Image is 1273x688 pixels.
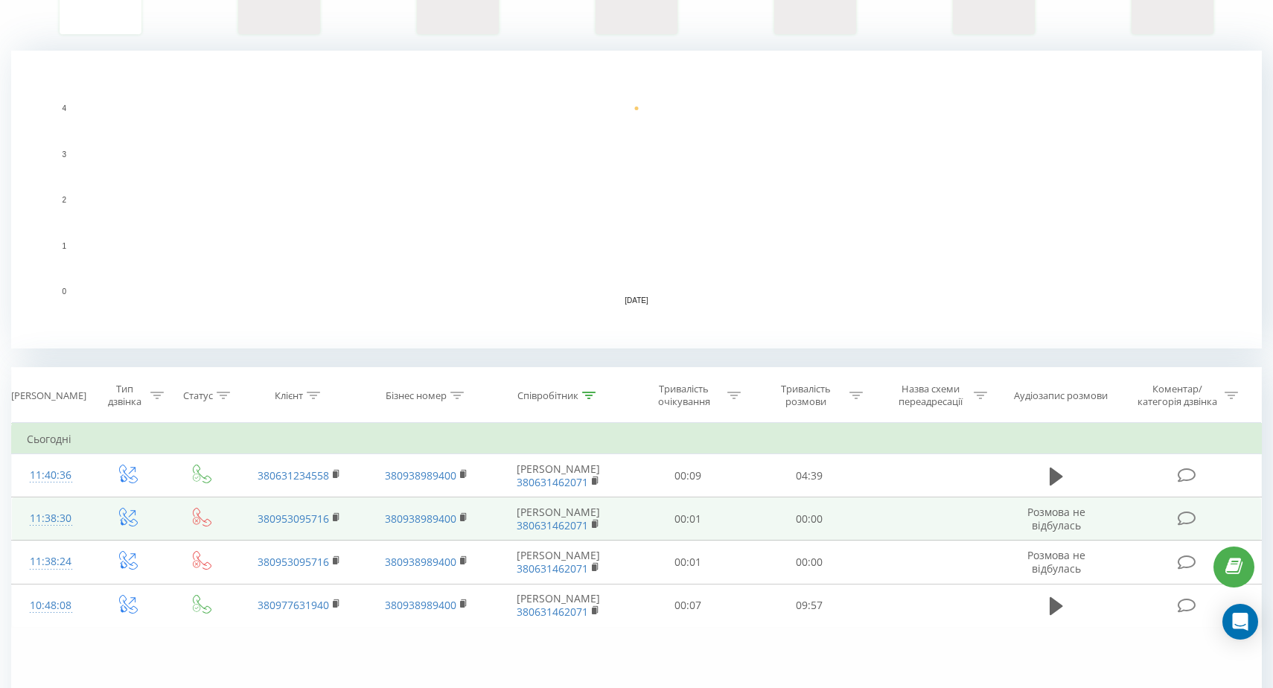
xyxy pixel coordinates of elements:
[62,287,66,296] text: 0
[12,424,1262,454] td: Сьогодні
[258,468,329,482] a: 380631234558
[1222,604,1258,640] div: Open Intercom Messenger
[627,541,749,584] td: 00:01
[385,555,456,569] a: 380938989400
[62,150,66,159] text: 3
[103,383,147,408] div: Тип дзвінка
[1014,389,1108,402] div: Аудіозапис розмови
[62,104,66,112] text: 4
[385,512,456,526] a: 380938989400
[386,389,447,402] div: Бізнес номер
[749,454,871,497] td: 04:39
[517,389,578,402] div: Співробітник
[749,541,871,584] td: 00:00
[27,547,74,576] div: 11:38:24
[490,584,627,627] td: [PERSON_NAME]
[385,598,456,612] a: 380938989400
[625,296,648,305] text: [DATE]
[517,518,588,532] a: 380631462071
[517,561,588,576] a: 380631462071
[517,605,588,619] a: 380631462071
[27,461,74,490] div: 11:40:36
[766,383,846,408] div: Тривалість розмови
[62,196,66,204] text: 2
[11,51,1262,348] svg: A chart.
[258,555,329,569] a: 380953095716
[490,541,627,584] td: [PERSON_NAME]
[1134,383,1221,408] div: Коментар/категорія дзвінка
[1027,505,1085,532] span: Розмова не відбулась
[27,591,74,620] div: 10:48:08
[11,389,86,402] div: [PERSON_NAME]
[749,584,871,627] td: 09:57
[627,584,749,627] td: 00:07
[627,497,749,541] td: 00:01
[490,497,627,541] td: [PERSON_NAME]
[27,504,74,533] div: 11:38:30
[890,383,970,408] div: Назва схеми переадресації
[258,598,329,612] a: 380977631940
[517,475,588,489] a: 380631462071
[258,512,329,526] a: 380953095716
[275,389,303,402] div: Клієнт
[1027,548,1085,576] span: Розмова не відбулась
[385,468,456,482] a: 380938989400
[490,454,627,497] td: [PERSON_NAME]
[627,454,749,497] td: 00:09
[644,383,724,408] div: Тривалість очікування
[183,389,213,402] div: Статус
[749,497,871,541] td: 00:00
[62,242,66,250] text: 1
